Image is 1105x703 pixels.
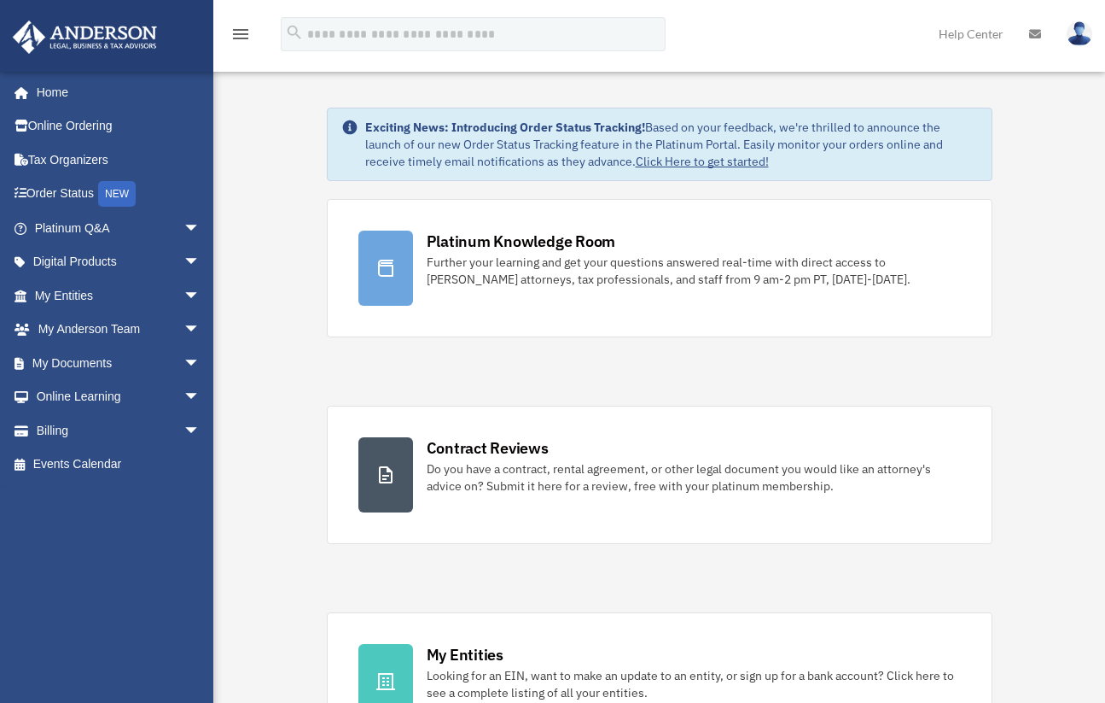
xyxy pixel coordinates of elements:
a: Events Calendar [12,448,226,482]
span: arrow_drop_down [183,346,218,381]
div: Further your learning and get your questions answered real-time with direct access to [PERSON_NAM... [427,254,961,288]
a: Tax Organizers [12,143,226,177]
a: Platinum Knowledge Room Further your learning and get your questions answered real-time with dire... [327,199,992,337]
span: arrow_drop_down [183,278,218,313]
a: Billingarrow_drop_down [12,413,226,448]
a: Platinum Q&Aarrow_drop_down [12,211,226,245]
div: NEW [98,181,136,207]
a: Home [12,75,218,109]
i: search [285,23,304,42]
div: Looking for an EIN, want to make an update to an entity, or sign up for a bank account? Click her... [427,667,961,701]
span: arrow_drop_down [183,245,218,280]
a: Order StatusNEW [12,177,226,212]
span: arrow_drop_down [183,413,218,448]
img: User Pic [1067,21,1092,46]
a: Online Learningarrow_drop_down [12,380,226,414]
a: Online Ordering [12,109,226,144]
i: menu [230,24,251,44]
div: Based on your feedback, we're thrilled to announce the launch of our new Order Status Tracking fe... [365,119,978,170]
a: My Documentsarrow_drop_down [12,346,226,380]
strong: Exciting News: Introducing Order Status Tracking! [365,120,645,135]
div: Do you have a contract, rental agreement, or other legal document you would like an attorney's ad... [427,460,961,495]
a: Contract Reviews Do you have a contract, rental agreement, or other legal document you would like... [327,406,992,544]
span: arrow_drop_down [183,211,218,246]
a: menu [230,30,251,44]
div: Platinum Knowledge Room [427,231,616,252]
a: Digital Productsarrow_drop_down [12,245,226,279]
a: Click Here to get started! [636,154,769,169]
div: My Entities [427,644,503,665]
span: arrow_drop_down [183,380,218,415]
a: My Entitiesarrow_drop_down [12,278,226,313]
img: Anderson Advisors Platinum Portal [8,21,162,54]
span: arrow_drop_down [183,313,218,348]
div: Contract Reviews [427,437,549,459]
a: My Anderson Teamarrow_drop_down [12,313,226,347]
